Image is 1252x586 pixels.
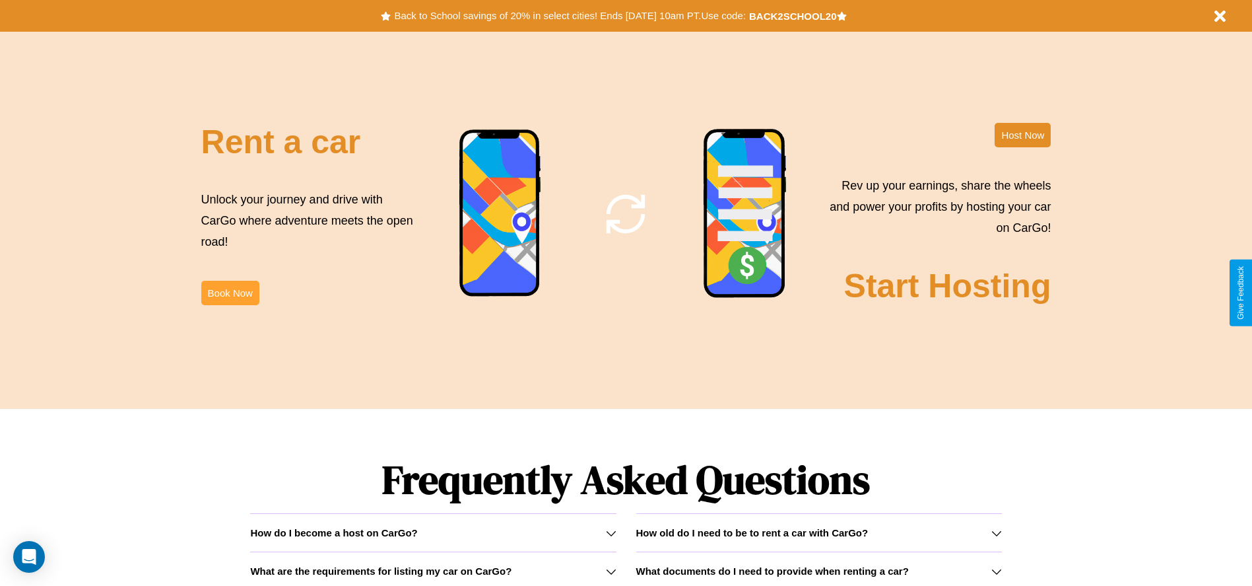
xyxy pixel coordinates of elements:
[459,129,542,299] img: phone
[201,281,259,305] button: Book Now
[749,11,837,22] b: BACK2SCHOOL20
[636,527,869,538] h3: How old do I need to be to rent a car with CarGo?
[1236,266,1245,320] div: Give Feedback
[201,123,361,161] h2: Rent a car
[13,541,45,573] div: Open Intercom Messenger
[201,189,418,253] p: Unlock your journey and drive with CarGo where adventure meets the open road!
[822,175,1051,239] p: Rev up your earnings, share the wheels and power your profits by hosting your car on CarGo!
[995,123,1051,147] button: Host Now
[636,566,909,577] h3: What documents do I need to provide when renting a car?
[391,7,748,25] button: Back to School savings of 20% in select cities! Ends [DATE] 10am PT.Use code:
[250,446,1001,513] h1: Frequently Asked Questions
[250,566,511,577] h3: What are the requirements for listing my car on CarGo?
[250,527,417,538] h3: How do I become a host on CarGo?
[844,267,1051,305] h2: Start Hosting
[703,128,787,300] img: phone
